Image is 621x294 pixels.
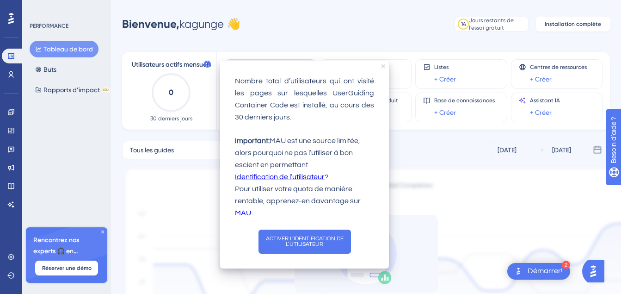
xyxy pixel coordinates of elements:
[102,88,110,92] div: BÊTA
[434,107,456,118] a: + Créer
[498,144,516,156] div: [DATE]
[434,97,495,104] span: Base de connaissances
[130,144,174,156] span: Tous les guides
[235,137,362,169] font: MAU est une source limitée, alors pourquoi ne pas l’utiliser à bon escient en permettant
[122,141,287,159] button: Tous les guides
[507,263,570,280] div: Ouvrez Get Started ! Liste de contrôle, modules restants : 2
[530,63,587,71] span: Centres de ressources
[43,84,100,95] font: Rapports d’impact
[43,44,93,55] font: Tableau de bord
[251,209,252,217] font: .
[30,61,62,78] button: Buts
[381,64,385,68] div: Fermer l’infobulle
[150,115,192,122] span: 30 derniers jours
[235,185,361,205] font: Pour utiliser votre quota de manière rentable, apprenez-en davantage sur
[43,64,56,75] font: Buts
[536,17,610,31] button: Installation complète
[513,266,524,277] img: launcher-image-alternative-text
[325,173,328,181] font: ?
[434,63,456,71] span: Listes
[235,207,251,219] a: MAU
[530,107,552,118] a: + Créer
[582,257,610,285] iframe: UserGuiding AI Assistant Launcher
[30,22,68,30] div: PERFORMANCE
[258,230,351,254] button: ACTIVER L’IDENTIFICATION DE L’UTILISATEUR
[530,74,552,85] a: + Créer
[235,75,374,124] p: Nombre total d’utilisateurs qui ont visité les pages sur lesquelles UserGuiding Container Code es...
[528,266,563,276] div: Démarrer!
[42,264,92,272] span: Réserver une démo
[169,88,173,97] text: 0
[461,20,466,28] div: 14
[545,20,601,28] span: Installation complète
[434,74,456,85] a: + Créer
[22,2,68,13] span: Besoin d’aide ?
[30,41,98,57] button: Tableau de bord
[469,17,525,31] div: Jours restants de l’essai gratuit
[530,97,560,104] span: Assistant IA
[122,17,240,31] div: kagunge 👋
[235,171,325,183] a: Identification de l’utilisateur
[35,261,98,275] button: Réserver une démo
[552,144,571,156] div: [DATE]
[132,59,211,70] span: Utilisateurs actifs mensuels
[122,17,179,31] span: Bienvenue,
[33,235,100,257] span: Rencontrez nos experts 🎧 en intégration
[30,81,116,98] button: Rapports d’impactBÊTA
[562,261,570,269] div: 2
[235,137,270,144] strong: Important:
